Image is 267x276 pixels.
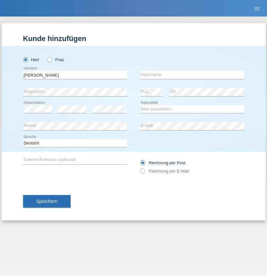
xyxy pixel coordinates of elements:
[140,160,145,169] input: Rechnung per Post
[23,57,27,61] input: Herr
[140,169,145,177] input: Rechnung per E-Mail
[36,199,57,204] span: Speichern
[23,57,40,62] label: Herr
[47,57,51,61] input: Frau
[23,195,71,208] button: Speichern
[140,169,189,174] label: Rechnung per E-Mail
[23,34,244,43] h1: Kunde hinzufügen
[250,6,264,10] a: menu
[140,160,185,165] label: Rechnung per Post
[254,5,260,12] i: menu
[47,57,64,62] label: Frau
